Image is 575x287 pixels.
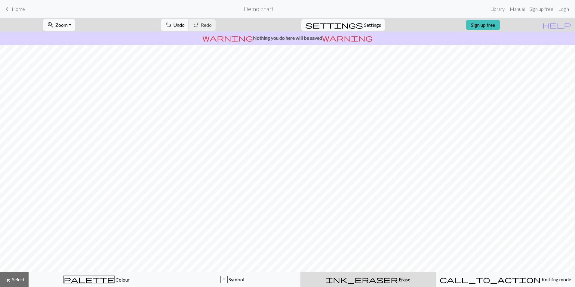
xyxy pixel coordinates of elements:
button: Colour [29,272,165,287]
a: Login [556,3,571,15]
span: settings [305,21,363,29]
span: zoom_in [47,21,54,29]
span: Settings [364,21,381,29]
span: call_to_action [440,275,541,284]
span: highlight_alt [4,275,11,284]
span: warning [202,34,253,42]
div: x [221,276,227,283]
button: Undo [161,19,189,31]
span: Zoom [55,22,68,28]
span: Knitting mode [541,276,571,282]
a: Sign up free [466,20,500,30]
span: warning [322,34,373,42]
span: Erase [398,276,410,282]
span: palette [64,275,114,284]
span: undo [165,21,172,29]
button: x Symbol [165,272,300,287]
span: Colour [115,277,130,282]
span: Home [12,6,25,12]
h2: Demo chart [244,5,274,12]
p: Nothing you do here will be saved [2,34,573,42]
a: Library [488,3,507,15]
i: Settings [305,21,363,29]
span: keyboard_arrow_left [4,5,11,13]
button: Knitting mode [436,272,575,287]
button: Zoom [43,19,75,31]
button: Erase [300,272,436,287]
span: Undo [173,22,185,28]
span: Symbol [228,276,244,282]
button: SettingsSettings [301,19,385,31]
span: ink_eraser [326,275,398,284]
a: Manual [507,3,527,15]
span: Select [11,276,25,282]
a: Home [4,4,25,14]
span: help [542,21,571,29]
a: Sign up free [527,3,556,15]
